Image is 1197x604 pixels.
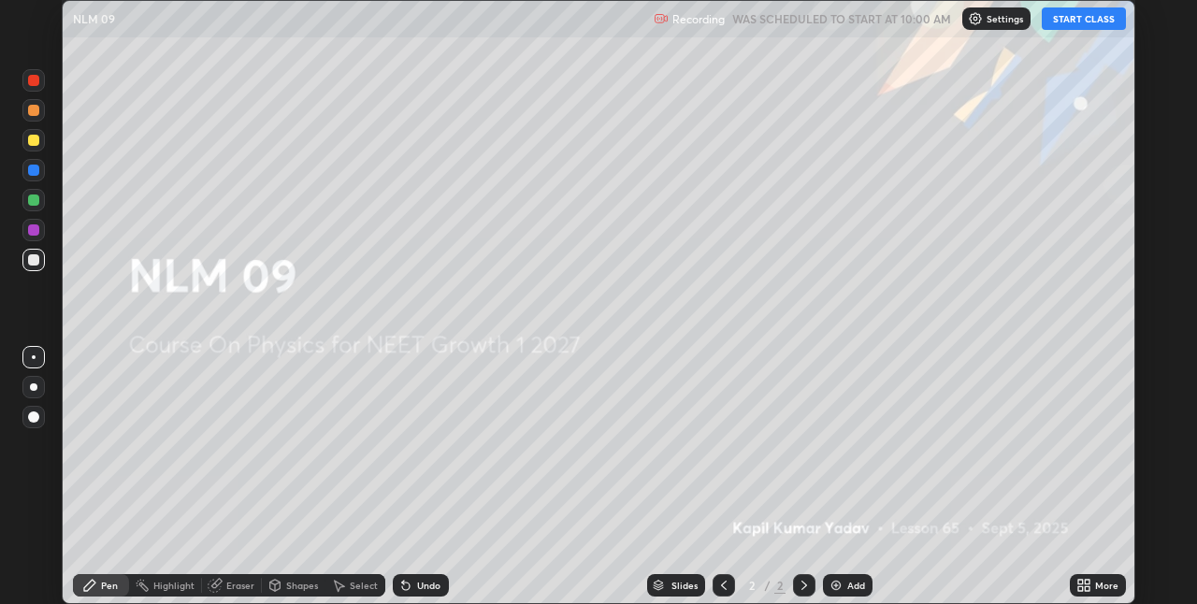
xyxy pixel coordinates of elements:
[968,11,983,26] img: class-settings-icons
[743,580,761,591] div: 2
[829,578,844,593] img: add-slide-button
[654,11,669,26] img: recording.375f2c34.svg
[732,10,951,27] h5: WAS SCHEDULED TO START AT 10:00 AM
[774,577,786,594] div: 2
[417,581,440,590] div: Undo
[153,581,195,590] div: Highlight
[73,11,115,26] p: NLM 09
[672,12,725,26] p: Recording
[101,581,118,590] div: Pen
[1095,581,1118,590] div: More
[765,580,771,591] div: /
[987,14,1023,23] p: Settings
[671,581,698,590] div: Slides
[286,581,318,590] div: Shapes
[1042,7,1126,30] button: START CLASS
[226,581,254,590] div: Eraser
[350,581,378,590] div: Select
[847,581,865,590] div: Add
